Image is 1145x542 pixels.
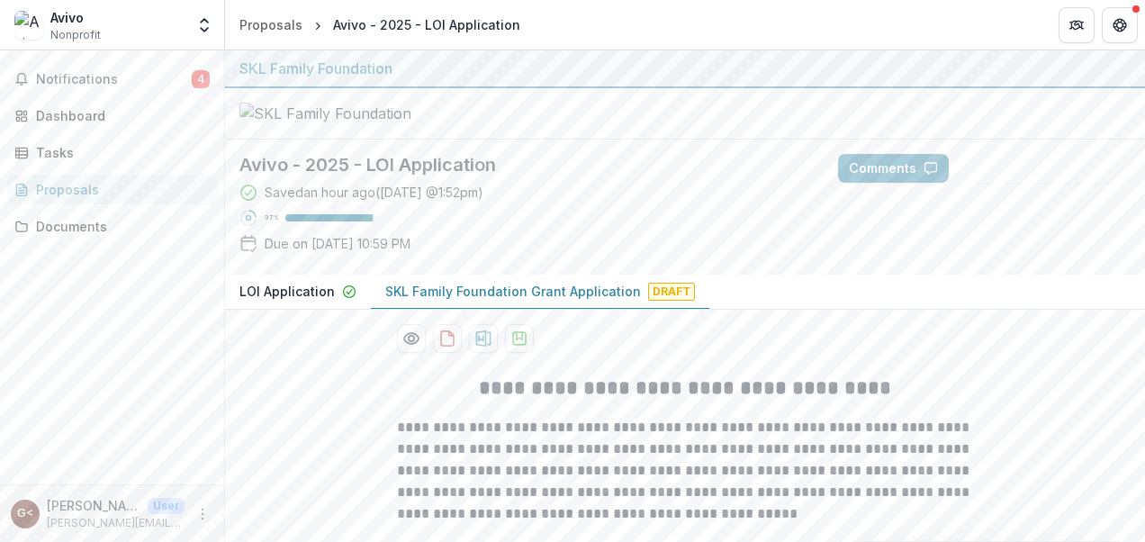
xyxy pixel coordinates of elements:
[1102,7,1138,43] button: Get Help
[7,101,217,131] a: Dashboard
[239,282,335,301] p: LOI Application
[148,498,185,514] p: User
[232,12,527,38] nav: breadcrumb
[838,154,949,183] button: Comments
[47,496,140,515] p: [PERSON_NAME] <[PERSON_NAME][EMAIL_ADDRESS][PERSON_NAME][DOMAIN_NAME]>
[239,15,302,34] div: Proposals
[648,283,695,301] span: Draft
[385,282,641,301] p: SKL Family Foundation Grant Application
[36,106,203,125] div: Dashboard
[333,15,520,34] div: Avivo - 2025 - LOI Application
[239,58,1131,79] div: SKL Family Foundation
[50,8,101,27] div: Avivo
[7,138,217,167] a: Tasks
[265,212,278,224] p: 97 %
[36,143,203,162] div: Tasks
[192,7,217,43] button: Open entity switcher
[265,183,483,202] div: Saved an hour ago ( [DATE] @ 1:52pm )
[7,65,217,94] button: Notifications4
[50,27,101,43] span: Nonprofit
[192,503,213,525] button: More
[239,154,809,176] h2: Avivo - 2025 - LOI Application
[7,212,217,241] a: Documents
[956,154,1131,183] button: Answer Suggestions
[36,217,203,236] div: Documents
[265,234,410,253] p: Due on [DATE] 10:59 PM
[239,103,419,124] img: SKL Family Foundation
[397,324,426,353] button: Preview 90441895-09bd-4dfd-a3de-c2505e659007-1.pdf
[17,508,33,519] div: Gregg Bell <gregg.bell@avivomn.org>
[36,72,192,87] span: Notifications
[47,515,185,531] p: [PERSON_NAME][EMAIL_ADDRESS][PERSON_NAME][DOMAIN_NAME]
[469,324,498,353] button: download-proposal
[433,324,462,353] button: download-proposal
[14,11,43,40] img: Avivo
[505,324,534,353] button: download-proposal
[7,175,217,204] a: Proposals
[1059,7,1095,43] button: Partners
[36,180,203,199] div: Proposals
[232,12,310,38] a: Proposals
[192,70,210,88] span: 4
